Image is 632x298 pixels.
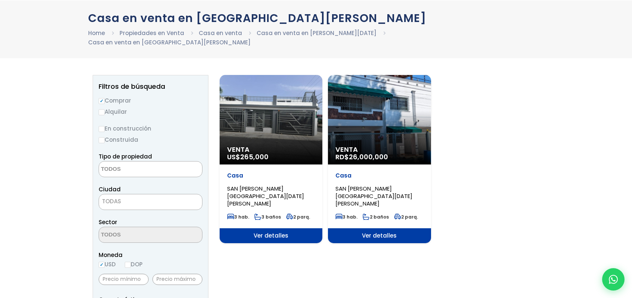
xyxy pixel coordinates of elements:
[227,172,315,179] p: Casa
[349,152,388,161] span: 26,000,000
[328,228,431,243] span: Ver detalles
[335,152,388,161] span: RD$
[99,185,121,193] span: Ciudad
[99,194,202,210] span: TODAS
[99,227,171,243] textarea: Search
[335,146,423,153] span: Venta
[99,135,202,144] label: Construida
[99,98,105,104] input: Comprar
[227,146,315,153] span: Venta
[99,196,202,207] span: TODAS
[99,260,116,269] label: USD
[99,274,149,285] input: Precio mínimo
[328,75,431,243] a: Venta RD$26,000,000 Casa SAN [PERSON_NAME][GEOGRAPHIC_DATA][DATE][PERSON_NAME] 3 hab. 2 baños 2 p...
[99,109,105,115] input: Alquilar
[102,197,121,205] span: TODAS
[99,218,117,226] span: Sector
[120,29,184,37] a: Propiedades en Venta
[99,124,202,133] label: En construcción
[227,152,269,161] span: US$
[99,126,105,132] input: En construcción
[254,214,281,220] span: 3 baños
[394,214,418,220] span: 2 parq.
[220,75,322,243] a: Venta US$265,000 Casa SAN [PERSON_NAME][GEOGRAPHIC_DATA][DATE][PERSON_NAME] 3 hab. 3 baños 2 parq...
[99,107,202,116] label: Alquilar
[227,185,304,207] span: SAN [PERSON_NAME][GEOGRAPHIC_DATA][DATE][PERSON_NAME]
[227,214,249,220] span: 3 hab.
[363,214,389,220] span: 2 baños
[99,96,202,105] label: Comprar
[99,262,105,268] input: USD
[88,29,105,37] a: Home
[125,262,131,268] input: DOP
[125,260,143,269] label: DOP
[220,228,322,243] span: Ver detalles
[99,250,202,260] span: Moneda
[286,214,310,220] span: 2 parq.
[88,12,544,25] h1: Casa en venta en [GEOGRAPHIC_DATA][PERSON_NAME]
[240,152,269,161] span: 265,000
[99,83,202,90] h2: Filtros de búsqueda
[199,29,242,37] a: Casa en venta
[335,214,357,220] span: 3 hab.
[88,38,251,47] li: Casa en venta en [GEOGRAPHIC_DATA][PERSON_NAME]
[257,29,377,37] a: Casa en venta en [PERSON_NAME][DATE]
[99,153,152,160] span: Tipo de propiedad
[99,161,171,178] textarea: Search
[152,274,202,285] input: Precio máximo
[99,137,105,143] input: Construida
[335,185,412,207] span: SAN [PERSON_NAME][GEOGRAPHIC_DATA][DATE][PERSON_NAME]
[335,172,423,179] p: Casa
